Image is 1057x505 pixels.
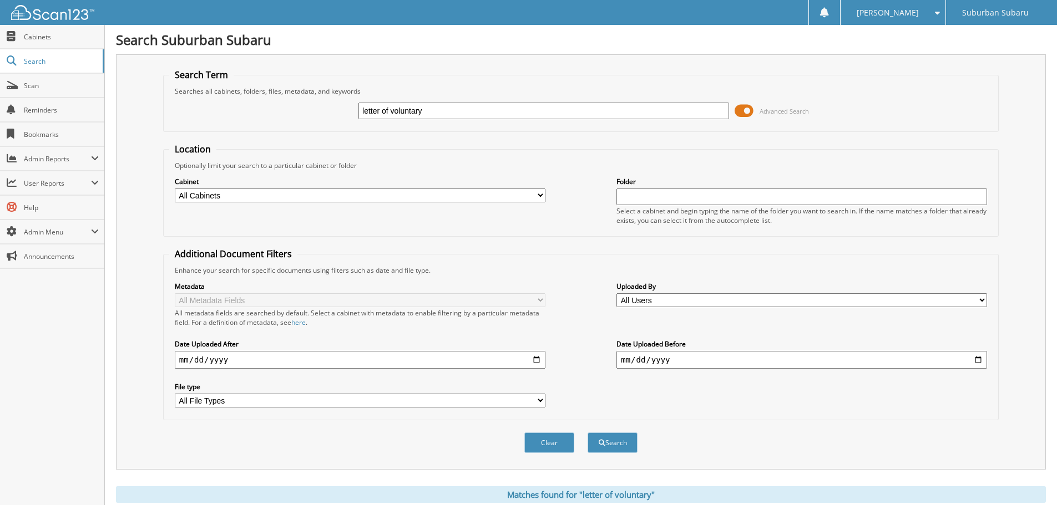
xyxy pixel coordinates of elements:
label: File type [175,382,545,391]
span: Advanced Search [760,107,809,115]
legend: Search Term [169,69,234,81]
legend: Additional Document Filters [169,248,297,260]
img: scan123-logo-white.svg [11,5,94,20]
span: Bookmarks [24,130,99,139]
label: Folder [616,177,987,186]
button: Clear [524,432,574,453]
span: Search [24,57,97,66]
div: Enhance your search for specific documents using filters such as date and file type. [169,266,993,275]
h1: Search Suburban Subaru [116,30,1046,49]
span: Admin Reports [24,154,91,164]
label: Cabinet [175,177,545,186]
span: Help [24,203,99,212]
span: Scan [24,81,99,90]
span: Admin Menu [24,227,91,237]
span: Announcements [24,252,99,261]
div: Searches all cabinets, folders, files, metadata, and keywords [169,86,993,96]
input: end [616,351,987,369]
span: [PERSON_NAME] [857,9,919,16]
label: Date Uploaded Before [616,339,987,349]
div: Optionally limit your search to a particular cabinet or folder [169,161,993,170]
label: Uploaded By [616,282,987,291]
a: here [291,318,306,327]
button: Search [588,432,638,453]
span: Reminders [24,105,99,115]
input: start [175,351,545,369]
label: Date Uploaded After [175,339,545,349]
div: All metadata fields are searched by default. Select a cabinet with metadata to enable filtering b... [175,308,545,327]
span: Suburban Subaru [962,9,1029,16]
span: User Reports [24,178,91,188]
div: Select a cabinet and begin typing the name of the folder you want to search in. If the name match... [616,206,987,225]
legend: Location [169,143,216,155]
label: Metadata [175,282,545,291]
span: Cabinets [24,32,99,42]
div: Matches found for "letter of voluntary" [116,486,1046,503]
